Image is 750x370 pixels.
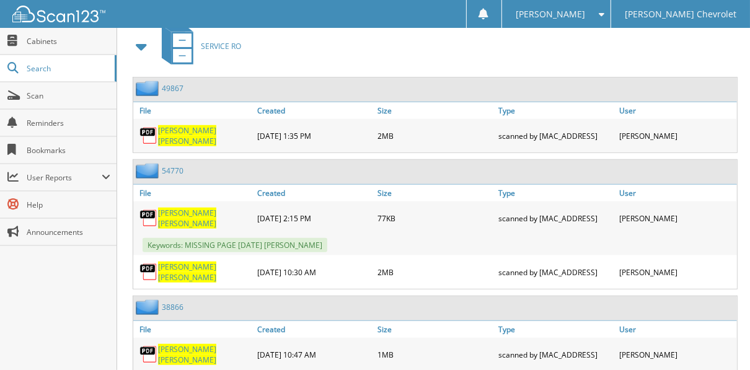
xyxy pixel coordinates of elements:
a: 54770 [162,165,183,176]
a: [PERSON_NAME] [PERSON_NAME] [158,125,251,146]
span: Bookmarks [27,145,110,156]
span: Cabinets [27,36,110,46]
img: folder2.png [136,299,162,315]
a: File [133,321,254,338]
span: [PERSON_NAME] [516,11,585,18]
span: [PERSON_NAME] [158,355,216,365]
a: User [616,185,737,201]
div: scanned by [MAC_ADDRESS] [495,205,616,232]
img: PDF.png [139,126,158,145]
span: [PERSON_NAME] [158,272,216,283]
div: [DATE] 10:30 AM [254,258,375,286]
span: User Reports [27,172,102,183]
a: Type [495,185,616,201]
img: scan123-logo-white.svg [12,6,105,22]
a: Created [254,102,375,119]
img: PDF.png [139,209,158,227]
a: Created [254,321,375,338]
a: File [133,185,254,201]
iframe: Chat Widget [688,311,750,370]
a: [PERSON_NAME] [PERSON_NAME] [158,262,251,283]
span: [PERSON_NAME] [158,136,216,146]
div: [DATE] 1:35 PM [254,122,375,149]
a: User [616,321,737,338]
div: scanned by [MAC_ADDRESS] [495,258,616,286]
a: [PERSON_NAME] [PERSON_NAME] [158,208,251,229]
div: 2MB [375,258,496,286]
span: [PERSON_NAME] Chevrolet [625,11,736,18]
a: Type [495,102,616,119]
a: Size [375,185,496,201]
a: Created [254,185,375,201]
div: scanned by [MAC_ADDRESS] [495,341,616,368]
img: PDF.png [139,263,158,281]
div: [DATE] 2:15 PM [254,205,375,232]
a: Size [375,102,496,119]
span: [PERSON_NAME] [158,208,216,218]
span: [PERSON_NAME] [158,262,216,272]
span: Scan [27,90,110,101]
span: SERVICE RO [201,41,241,51]
span: Keywords: MISSING PAGE [DATE] [PERSON_NAME] [143,238,327,252]
a: 49867 [162,83,183,94]
div: [PERSON_NAME] [616,205,737,232]
span: Search [27,63,108,74]
span: Reminders [27,118,110,128]
div: [DATE] 10:47 AM [254,341,375,368]
a: SERVICE RO [154,22,241,71]
div: scanned by [MAC_ADDRESS] [495,122,616,149]
div: 2MB [375,122,496,149]
span: [PERSON_NAME] [158,125,216,136]
div: 77KB [375,205,496,232]
div: [PERSON_NAME] [616,258,737,286]
a: 38866 [162,302,183,312]
img: folder2.png [136,163,162,178]
img: folder2.png [136,81,162,96]
a: File [133,102,254,119]
a: Type [495,321,616,338]
div: [PERSON_NAME] [616,122,737,149]
span: [PERSON_NAME] [158,218,216,229]
a: User [616,102,737,119]
div: [PERSON_NAME] [616,341,737,368]
span: [PERSON_NAME] [158,344,216,355]
span: Announcements [27,227,110,237]
a: Size [375,321,496,338]
img: PDF.png [139,345,158,364]
a: [PERSON_NAME] [PERSON_NAME] [158,344,251,365]
span: Help [27,200,110,210]
div: 1MB [375,341,496,368]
